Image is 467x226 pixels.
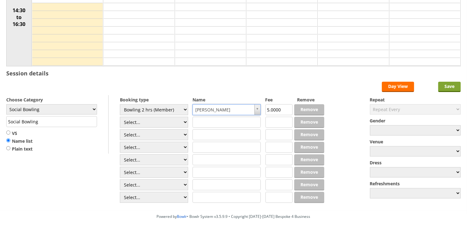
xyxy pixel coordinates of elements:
[6,138,33,144] label: Name list
[297,97,324,103] label: Remove
[195,105,252,115] span: [PERSON_NAME]
[192,104,261,115] a: [PERSON_NAME]
[6,69,49,77] h3: Session details
[382,82,414,92] a: Day View
[370,160,461,166] label: Dress
[438,82,461,92] input: Save
[6,116,97,127] input: Title/Description
[6,146,10,151] input: Plain text
[6,138,10,143] input: Name list
[370,97,461,103] label: Repeat
[265,97,293,103] label: Fee
[370,118,461,124] label: Gender
[6,146,33,152] label: Plain text
[370,139,461,145] label: Venue
[120,97,188,103] label: Booking type
[6,130,10,135] input: VS
[157,214,310,219] span: Powered by • Bowlr System v3.5.9.9 • Copyright [DATE]-[DATE] Bespoke 4 Business
[192,97,261,103] label: Name
[6,97,97,103] label: Choose Category
[6,130,33,136] label: VS
[177,214,187,219] a: Bowlr
[370,181,461,187] label: Refreshments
